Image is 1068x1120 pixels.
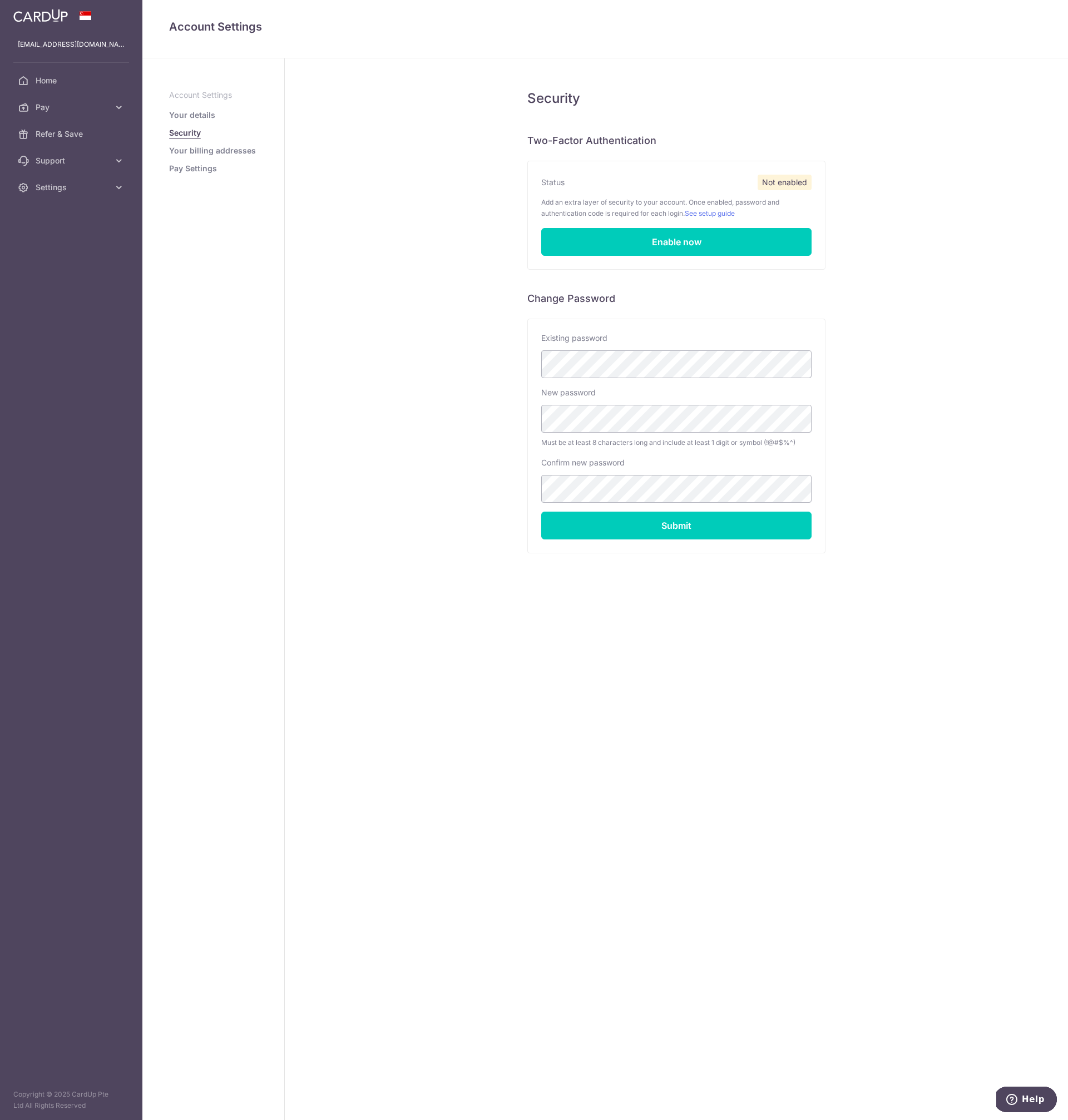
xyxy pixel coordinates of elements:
[758,175,812,190] span: Not enabled
[527,90,825,107] h5: Security
[541,457,625,468] label: Confirm new password
[541,333,607,344] label: Existing password
[169,90,258,101] p: Account Settings
[18,39,125,50] p: [EMAIL_ADDRESS][DOMAIN_NAME]
[13,9,68,22] img: CardUp
[36,102,109,113] span: Pay
[36,155,109,166] span: Support
[26,8,48,18] span: Help
[169,145,256,156] a: Your billing addresses
[36,128,109,140] span: Refer & Save
[169,18,1041,36] h4: Account Settings
[541,437,812,448] span: Must be at least 8 characters long and include at least 1 digit or symbol (!@#$%^)
[541,197,812,219] p: Add an extra layer of security to your account. Once enabled, password and authentication code is...
[541,512,812,539] input: Submit
[685,209,735,217] a: See setup guide
[169,110,215,121] a: Your details
[996,1087,1057,1114] iframe: Opens a widget where you can find more information
[169,127,201,138] a: Security
[36,75,109,86] span: Home
[541,228,812,256] a: Enable now
[527,134,825,147] h6: Two-Factor Authentication
[527,292,825,305] h6: Change Password
[541,177,565,188] label: Status
[36,182,109,193] span: Settings
[541,387,596,398] label: New password
[169,163,217,174] a: Pay Settings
